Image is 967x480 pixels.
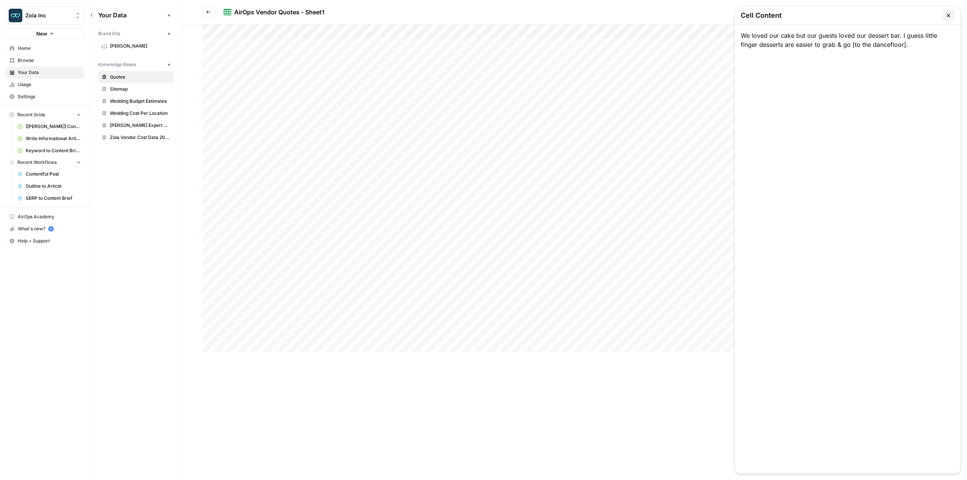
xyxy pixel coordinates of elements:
[18,57,81,64] span: Browse
[14,120,84,133] a: [[PERSON_NAME]] Content Creation
[98,11,164,20] span: Your Data
[735,25,961,474] div: We loved our cake but our guests loved our dessert bar. I guess little finger desserts are easier...
[26,195,81,202] span: SERP to Content Brief
[18,93,81,100] span: Settings
[26,183,81,190] span: Outline to Article
[26,147,81,154] span: Keyword to Content Brief Grid
[98,40,173,52] a: [PERSON_NAME]
[17,111,45,118] span: Recent Grids
[50,227,52,231] text: 5
[6,66,84,79] a: Your Data
[25,12,71,19] span: Zola Inc
[17,159,57,166] span: Recent Workflows
[6,211,84,223] a: AirOps Academy
[48,226,54,232] a: 5
[18,45,81,52] span: Home
[6,235,84,247] button: Help + Support
[110,110,170,117] span: Wedding Cost Per Location
[14,145,84,157] a: Keyword to Content Brief Grid
[18,213,81,220] span: AirOps Academy
[110,86,170,93] span: Sitemap
[6,28,84,39] button: New
[6,54,84,66] a: Browse
[98,61,136,68] span: Knowledge Bases
[98,71,173,83] a: Quotes
[9,9,22,22] img: Zola Inc Logo
[6,79,84,91] a: Usage
[6,157,84,168] button: Recent Workflows
[6,6,84,25] button: Workspace: Zola Inc
[36,30,47,37] span: New
[14,192,84,204] a: SERP to Content Brief
[26,123,81,130] span: [[PERSON_NAME]] Content Creation
[18,81,81,88] span: Usage
[6,109,84,120] button: Recent Grids
[14,133,84,145] a: Write Informational Article
[18,69,81,76] span: Your Data
[14,180,84,192] a: Outline to Article
[6,42,84,54] a: Home
[98,131,173,144] a: Zola Vendor Cost Data 2025
[110,74,170,80] span: Quotes
[202,6,215,18] button: Go back
[110,122,170,129] span: [PERSON_NAME] Expert Advice Articles
[18,238,81,244] span: Help + Support
[98,95,173,107] a: Wedding Budget Estimates
[98,83,173,95] a: Sitemap
[98,30,120,37] span: Brand Kits
[26,171,81,177] span: Contentful Post
[6,91,84,103] a: Settings
[110,43,170,49] span: [PERSON_NAME]
[110,134,170,141] span: Zola Vendor Cost Data 2025
[14,168,84,180] a: Contentful Post
[26,135,81,142] span: Write Informational Article
[234,8,324,17] div: AirOps Vendor Quotes - Sheet1
[98,119,173,131] a: [PERSON_NAME] Expert Advice Articles
[98,107,173,119] a: Wedding Cost Per Location
[6,223,84,235] div: What's new?
[6,223,84,235] button: What's new? 5
[110,98,170,105] span: Wedding Budget Estimates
